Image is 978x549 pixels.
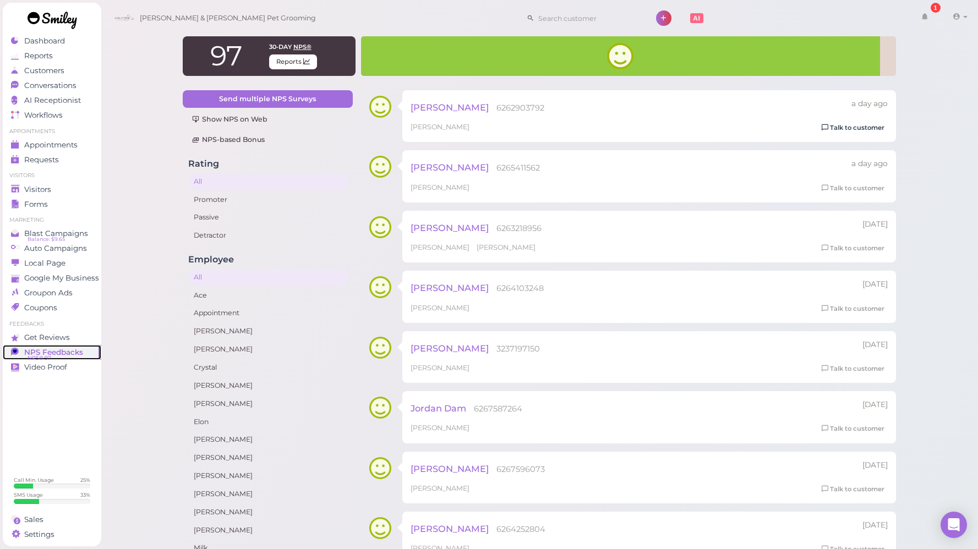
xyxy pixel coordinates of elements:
[24,111,63,120] span: Workflows
[496,223,542,233] span: 6263218956
[24,155,59,164] span: Requests
[411,162,489,173] span: [PERSON_NAME]
[3,197,101,212] a: Forms
[24,140,78,150] span: Appointments
[188,192,347,207] a: Promoter
[411,123,469,131] span: [PERSON_NAME]
[818,363,888,375] a: Talk to customer
[411,523,489,534] span: [PERSON_NAME]
[188,158,347,169] h4: Rating
[3,63,101,78] a: Customers
[411,403,466,414] span: Jordan Dam
[818,484,888,495] a: Talk to customer
[3,271,101,286] a: Google My Business
[80,491,90,498] div: 33 %
[3,320,101,328] li: Feedbacks
[28,354,51,363] span: NPS® 97
[269,54,317,69] span: Reports
[24,229,88,238] span: Blast Campaigns
[3,108,101,123] a: Workflows
[477,243,536,251] span: [PERSON_NAME]
[411,243,471,251] span: [PERSON_NAME]
[188,270,347,285] a: All
[862,520,888,531] div: 09/06 04:24pm
[3,48,101,63] a: Reports
[411,102,489,113] span: [PERSON_NAME]
[3,216,101,224] li: Marketing
[28,235,65,244] span: Balance: $9.65
[818,243,888,254] a: Talk to customer
[24,273,99,283] span: Google My Business
[188,360,347,375] a: Crystal
[411,463,489,474] span: [PERSON_NAME]
[183,131,353,149] a: NPS-based Bonus
[3,226,101,241] a: Blast Campaigns Balance: $9.65
[24,185,51,194] span: Visitors
[210,39,242,73] span: 97
[411,222,489,233] span: [PERSON_NAME]
[3,256,101,271] a: Local Page
[183,90,353,108] a: Send multiple NPS Surveys
[3,182,101,197] a: Visitors
[411,282,489,293] span: [PERSON_NAME]
[862,460,888,471] div: 09/06 06:41pm
[3,345,101,360] a: NPS Feedbacks NPS® 97
[3,330,101,345] a: Get Reviews
[80,476,90,484] div: 25 %
[14,491,43,498] div: SMS Usage
[188,504,347,520] a: [PERSON_NAME]
[14,476,54,484] div: Call Min. Usage
[496,103,544,113] span: 6262903792
[411,343,489,354] span: [PERSON_NAME]
[188,342,347,357] a: [PERSON_NAME]
[851,98,888,109] div: 09/10 02:44pm
[188,210,347,225] a: Passive
[931,3,941,13] div: 1
[3,241,101,256] a: Auto Campaigns
[3,93,101,108] a: AI Receptionist
[818,122,888,134] a: Talk to customer
[188,468,347,484] a: [PERSON_NAME]
[3,286,101,300] a: Groupon Ads
[24,81,77,90] span: Conversations
[818,303,888,315] a: Talk to customer
[818,423,888,435] a: Talk to customer
[192,135,343,145] div: NPS-based Bonus
[862,399,888,410] div: 09/09 03:01pm
[188,486,347,502] a: [PERSON_NAME]
[3,300,101,315] a: Coupons
[188,450,347,465] a: [PERSON_NAME]
[3,128,101,135] li: Appointments
[24,66,64,75] span: Customers
[862,219,888,230] div: 09/09 05:09pm
[24,200,48,209] span: Forms
[188,288,347,303] a: Ace
[188,254,347,265] h4: Employee
[818,183,888,194] a: Talk to customer
[24,348,83,357] span: NPS Feedbacks
[24,36,65,46] span: Dashboard
[24,96,81,105] span: AI Receptionist
[496,283,544,293] span: 6264103248
[140,3,316,34] span: [PERSON_NAME] & [PERSON_NAME] Pet Grooming
[3,78,101,93] a: Conversations
[862,279,888,290] div: 09/09 03:19pm
[534,9,641,27] input: Search customer
[293,43,312,51] span: NPS®
[3,152,101,167] a: Requests
[183,111,353,128] a: Show NPS on Web
[3,512,101,527] a: Sales
[24,363,67,372] span: Video Proof
[269,43,292,51] span: 30-day
[188,523,347,538] a: [PERSON_NAME]
[3,360,101,375] a: Video Proof
[941,512,967,538] div: Open Intercom Messenger
[496,464,545,474] span: 6267596073
[851,158,888,169] div: 09/10 01:58pm
[24,303,57,312] span: Coupons
[3,527,101,542] a: Settings
[24,244,87,253] span: Auto Campaigns
[411,183,469,191] span: [PERSON_NAME]
[496,344,540,354] span: 3237197150
[24,288,73,298] span: Groupon Ads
